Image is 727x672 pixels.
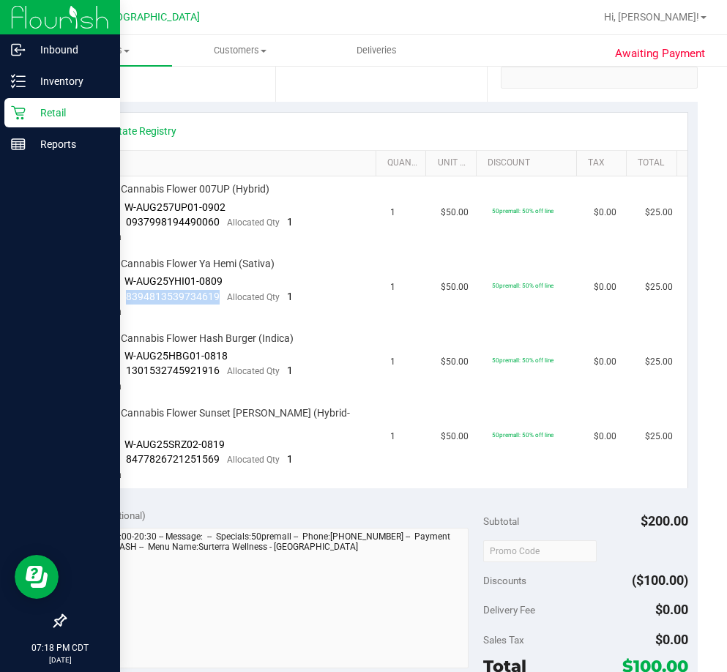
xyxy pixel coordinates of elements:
span: W-AUG25HBG01-0818 [124,350,228,362]
span: W-AUG25SRZ02-0819 [124,438,225,450]
span: 1 [287,365,293,376]
span: FT 3.5g Cannabis Flower 007UP (Hybrid) [84,182,269,196]
inline-svg: Inbound [11,42,26,57]
span: 1 [390,355,395,369]
span: 0937998194490060 [126,216,220,228]
span: 50premall: 50% off line [492,282,553,289]
span: Customers [173,44,308,57]
a: Unit Price [438,157,471,169]
span: FT 3.5g Cannabis Flower Sunset [PERSON_NAME] (Hybrid-Indica) [84,406,373,434]
span: $25.00 [645,206,673,220]
p: Retail [26,104,113,122]
span: 1 [287,216,293,228]
span: $50.00 [441,280,469,294]
span: Allocated Qty [227,217,280,228]
a: View State Registry [89,124,176,138]
span: Allocated Qty [227,292,280,302]
span: Sales Tax [483,634,524,646]
span: $25.00 [645,355,673,369]
span: 50premall: 50% off line [492,356,553,364]
inline-svg: Reports [11,137,26,152]
a: Customers [172,35,309,66]
span: $200.00 [641,513,688,529]
span: W-AUG257UP01-0902 [124,201,225,213]
a: Quantity [387,157,420,169]
a: Tax [588,157,621,169]
p: Inventory [26,72,113,90]
span: Delivery Fee [483,604,535,616]
a: Discount [488,157,570,169]
p: 07:18 PM CDT [7,641,113,654]
span: $25.00 [645,280,673,294]
span: 50premall: 50% off line [492,207,553,214]
span: $0.00 [594,355,616,369]
span: Subtotal [483,515,519,527]
iframe: Resource center [15,555,59,599]
span: Hi, [PERSON_NAME]! [604,11,699,23]
span: $0.00 [655,632,688,647]
span: 1 [390,430,395,444]
span: ($100.00) [632,572,688,588]
span: W-AUG25YHI01-0809 [124,275,223,287]
span: Allocated Qty [227,455,280,465]
span: 8477826721251569 [126,453,220,465]
span: 1 [287,291,293,302]
input: Promo Code [483,540,597,562]
span: $0.00 [594,280,616,294]
p: [DATE] [7,654,113,665]
span: $0.00 [594,206,616,220]
span: 8394813539734619 [126,291,220,302]
span: 1 [287,453,293,465]
span: 1 [390,280,395,294]
p: Reports [26,135,113,153]
span: FT 3.5g Cannabis Flower Ya Hemi (Sativa) [84,257,275,271]
span: [GEOGRAPHIC_DATA] [100,11,200,23]
span: Discounts [483,567,526,594]
a: Deliveries [308,35,445,66]
span: 1 [390,206,395,220]
span: Awaiting Payment [615,45,705,62]
span: $50.00 [441,430,469,444]
span: FT 3.5g Cannabis Flower Hash Burger (Indica) [84,332,294,346]
span: $50.00 [441,206,469,220]
span: $0.00 [655,602,688,617]
span: Deliveries [337,44,417,57]
inline-svg: Retail [11,105,26,120]
a: SKU [86,157,370,169]
p: Inbound [26,41,113,59]
span: $50.00 [441,355,469,369]
span: Allocated Qty [227,366,280,376]
inline-svg: Inventory [11,74,26,89]
span: $0.00 [594,430,616,444]
span: 50premall: 50% off line [492,431,553,438]
span: $25.00 [645,430,673,444]
span: 1301532745921916 [126,365,220,376]
a: Total [638,157,671,169]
